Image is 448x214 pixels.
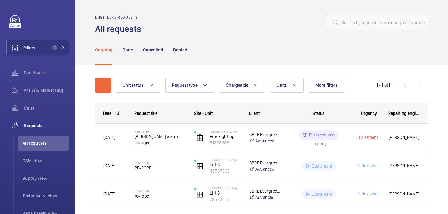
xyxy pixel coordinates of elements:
span: [PERSON_NAME] [389,190,420,198]
p: Quote sent [312,191,332,197]
img: elevator.svg [196,134,203,142]
h2: R25-11530 [135,161,186,165]
span: Status [313,111,325,116]
p: [GEOGRAPHIC_DATA] [210,130,241,133]
span: Request type [172,83,198,88]
p: Denied [173,47,187,53]
p: CBRE Evergreen House [249,188,280,194]
span: Repairing engineer [388,111,420,116]
h2: Engineers requests [95,15,145,19]
span: [PERSON_NAME] [389,162,420,169]
span: Technical S. view [23,193,69,199]
span: CSM view [23,158,69,164]
button: Units [270,78,303,93]
img: elevator.svg [196,162,203,170]
button: Unit status [116,78,160,93]
span: Urgency [361,111,377,116]
p: [GEOGRAPHIC_DATA] [210,158,241,162]
a: Advanced [249,194,280,201]
div: Date [103,111,111,116]
input: Search by request number or quote number [327,15,428,30]
p: 51205988 [210,140,241,146]
p: 45537069 [210,168,241,174]
span: More filters [315,83,338,88]
span: Units [24,105,69,111]
a: Advanced [249,166,280,172]
span: Supply view [23,175,69,181]
h1: All requests [95,23,145,35]
span: Units [276,83,287,88]
button: Chargeable [219,78,265,93]
span: Urgent [364,135,378,140]
button: More filters [309,78,344,93]
p: Lift C [210,162,241,168]
p: Cancelled [143,47,163,53]
p: CBRE Evergreen House [249,160,280,166]
button: Request type [165,78,214,93]
span: 1 [52,45,57,50]
a: Advanced [249,138,280,144]
p: 79582015 [210,196,241,202]
p: Ongoing [95,47,112,53]
span: Next visit [360,163,379,168]
span: [DATE] [103,163,115,168]
span: Requests [24,122,69,129]
span: [PERSON_NAME] [389,134,420,141]
span: 1 - 11 11 [376,83,392,87]
button: Filters1 [6,40,69,55]
span: [PERSON_NAME] alarm charger [135,133,186,146]
span: Filters [23,45,35,51]
span: Site - Unit [194,111,213,116]
span: of [384,83,389,88]
p: [GEOGRAPHIC_DATA] [210,186,241,190]
p: Done [122,47,133,53]
span: Unit status [122,83,144,88]
p: Part received [309,132,335,138]
img: elevator.svg [196,190,203,198]
span: Request title [134,111,157,116]
div: ETA: [DATE] [312,140,326,146]
span: RE-ROPE [135,165,186,171]
p: Lift B [210,190,241,196]
p: Fire Fighting [210,133,241,140]
h2: R25-12189 [135,130,186,133]
span: re-rope [135,193,186,199]
span: All requests [23,140,69,146]
p: Quote sent [312,163,332,169]
span: [DATE] [103,135,115,140]
span: [DATE] [103,191,115,196]
span: Dashboard [24,70,69,76]
p: CBRE Evergreen House [249,131,280,138]
span: Activity Monitoring [24,87,69,94]
span: Next visit [360,191,379,196]
span: Chargeable [226,83,249,88]
span: Client [249,111,260,116]
h2: R25-11528 [135,189,186,193]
